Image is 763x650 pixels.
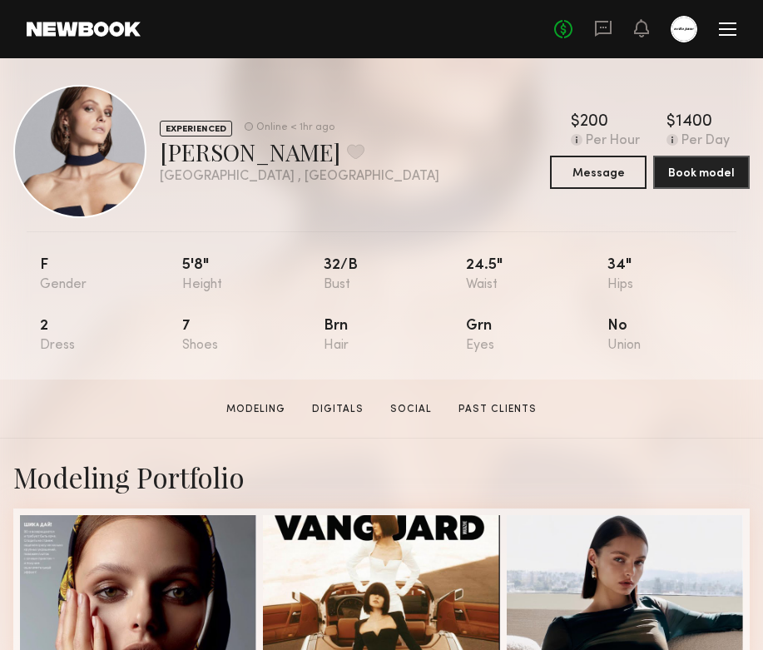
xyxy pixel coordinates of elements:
[607,258,750,292] div: 34"
[550,156,647,189] button: Message
[324,258,466,292] div: 32/b
[305,402,370,417] a: Digitals
[220,402,292,417] a: Modeling
[466,258,608,292] div: 24.5"
[160,121,232,136] div: EXPERIENCED
[13,459,750,495] div: Modeling Portfolio
[160,170,439,184] div: [GEOGRAPHIC_DATA] , [GEOGRAPHIC_DATA]
[182,319,325,353] div: 7
[580,114,608,131] div: 200
[384,402,438,417] a: Social
[324,319,466,353] div: Brn
[160,136,439,167] div: [PERSON_NAME]
[452,402,543,417] a: Past Clients
[182,258,325,292] div: 5'8"
[586,134,640,149] div: Per Hour
[40,258,182,292] div: F
[676,114,712,131] div: 1400
[653,156,750,189] button: Book model
[681,134,730,149] div: Per Day
[256,122,334,133] div: Online < 1hr ago
[666,114,676,131] div: $
[607,319,750,353] div: No
[466,319,608,353] div: Grn
[40,319,182,353] div: 2
[571,114,580,131] div: $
